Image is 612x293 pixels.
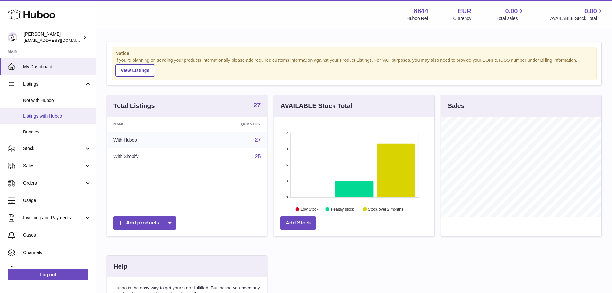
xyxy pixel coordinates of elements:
[280,216,316,230] a: Add Stock
[23,113,91,119] span: Listings with Huboo
[24,38,94,43] span: [EMAIL_ADDRESS][DOMAIN_NAME]
[23,129,91,135] span: Bundles
[23,163,84,169] span: Sales
[550,15,604,22] span: AVAILABLE Stock Total
[505,7,518,15] span: 0.00
[23,64,91,70] span: My Dashboard
[8,269,88,280] a: Log out
[550,7,604,22] a: 0.00 AVAILABLE Stock Total
[107,117,193,132] th: Name
[414,7,428,15] strong: 8844
[107,132,193,148] td: With Huboo
[8,32,17,42] img: internalAdmin-8844@internal.huboo.com
[113,216,176,230] a: Add products
[115,50,593,57] strong: Notice
[407,15,428,22] div: Huboo Ref
[286,163,288,167] text: 6
[448,102,465,110] h3: Sales
[113,102,155,110] h3: Total Listings
[23,267,91,273] span: Settings
[23,197,91,204] span: Usage
[253,102,261,110] a: 27
[331,207,354,211] text: Healthy stock
[253,102,261,108] strong: 27
[284,131,288,135] text: 12
[286,179,288,183] text: 3
[496,15,525,22] span: Total sales
[23,232,91,238] span: Cases
[23,180,84,186] span: Orders
[286,195,288,199] text: 0
[115,64,155,77] a: View Listings
[255,137,261,142] a: 27
[255,154,261,159] a: 25
[107,148,193,165] td: With Shopify
[24,31,82,43] div: [PERSON_NAME]
[496,7,525,22] a: 0.00 Total sales
[23,250,91,256] span: Channels
[458,7,471,15] strong: EUR
[23,81,84,87] span: Listings
[368,207,403,211] text: Stock over 2 months
[115,57,593,77] div: If you're planning on sending your products internationally please add required customs informati...
[113,262,127,271] h3: Help
[301,207,319,211] text: Low Stock
[23,97,91,104] span: Not with Huboo
[193,117,267,132] th: Quantity
[23,145,84,151] span: Stock
[280,102,352,110] h3: AVAILABLE Stock Total
[584,7,597,15] span: 0.00
[286,147,288,151] text: 9
[23,215,84,221] span: Invoicing and Payments
[453,15,472,22] div: Currency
